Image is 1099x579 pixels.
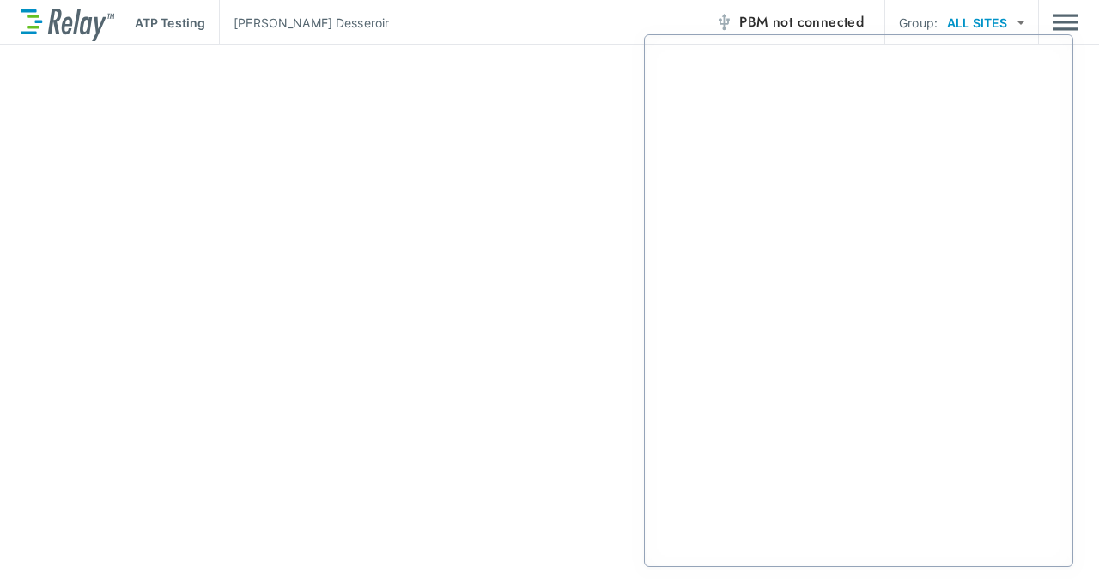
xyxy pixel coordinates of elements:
span: not connected [773,12,864,32]
button: PBM not connected [708,5,871,40]
p: ATP Testing [135,14,205,32]
span: PBM [739,10,864,34]
img: LuminUltra Relay [21,4,114,41]
p: Group: [899,14,938,32]
img: Offline Icon [715,14,732,31]
iframe: bubble [645,35,1072,566]
img: Drawer Icon [1053,6,1078,39]
button: Main menu [1053,6,1078,39]
p: [PERSON_NAME] Desseroir [234,14,389,32]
